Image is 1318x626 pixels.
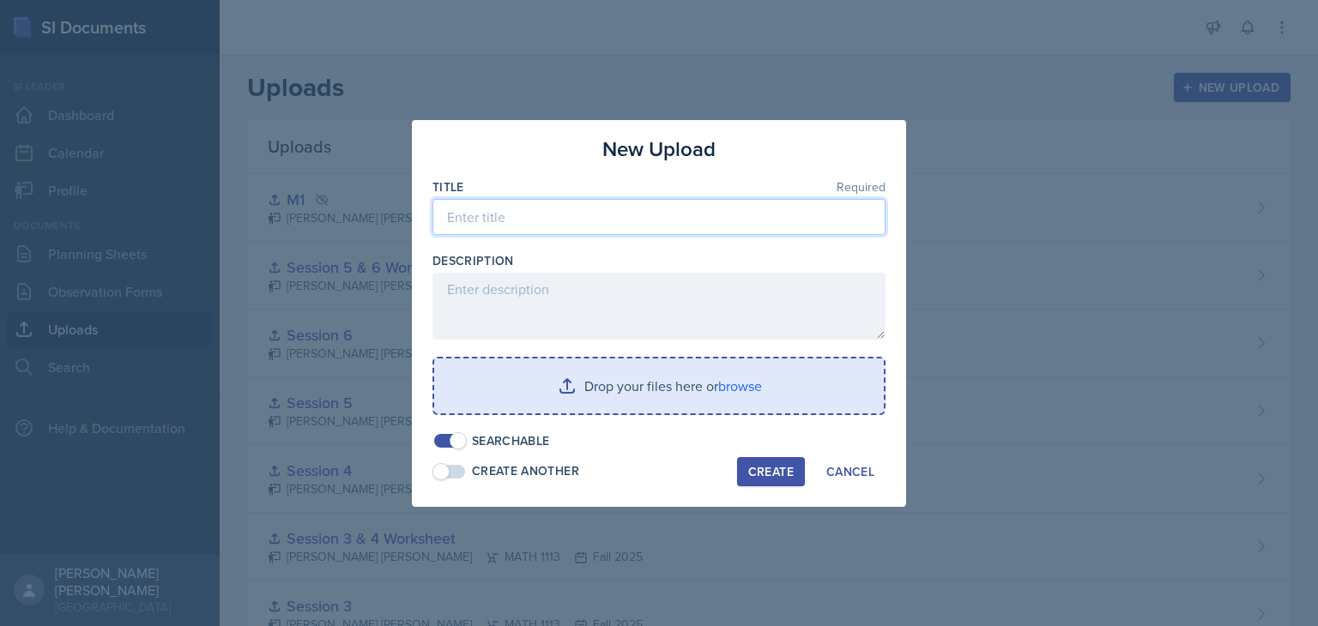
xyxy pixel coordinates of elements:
button: Create [737,457,805,486]
h3: New Upload [602,134,716,165]
div: Searchable [472,432,550,450]
button: Cancel [815,457,886,486]
span: Required [837,181,886,193]
div: Create Another [472,462,579,480]
input: Enter title [432,199,886,235]
label: Title [432,178,464,196]
label: Description [432,252,514,269]
div: Create [748,465,794,479]
div: Cancel [826,465,874,479]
